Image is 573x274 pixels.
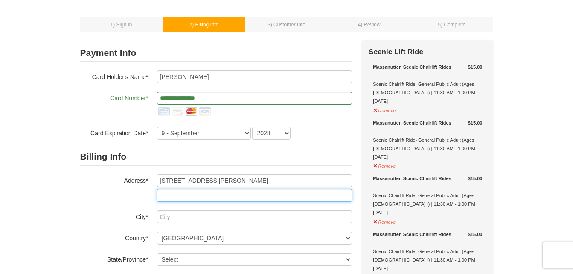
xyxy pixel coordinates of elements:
[80,70,148,81] label: Card Holder's Name*
[157,210,352,223] input: City
[80,44,352,62] h2: Payment Info
[373,63,482,105] div: Scenic Chairlift Ride- General Public Adult (Ages [DEMOGRAPHIC_DATA]+) | 11:30 AM - 1:00 PM [DATE]
[268,22,305,28] small: 3
[373,174,482,183] div: Massanutten Scenic Chairlift Rides
[373,119,482,127] div: Massanutten Scenic Chairlift Rides
[189,22,219,28] small: 2
[80,92,148,102] label: Card Number*
[80,232,148,242] label: Country*
[80,148,352,166] h2: Billing Info
[157,105,171,118] img: amex.png
[192,22,218,28] span: ) Billing Info
[80,127,148,137] label: Card Expiration Date*
[373,104,396,115] button: Remove
[373,119,482,161] div: Scenic Chairlift Ride- General Public Adult (Ages [DEMOGRAPHIC_DATA]+) | 11:30 AM - 1:00 PM [DATE]
[468,119,483,127] strong: $15.00
[171,105,184,118] img: discover.png
[80,210,148,221] label: City*
[369,48,423,56] strong: Scenic Lift Ride
[111,22,132,28] small: 1
[373,160,396,170] button: Remove
[373,174,482,217] div: Scenic Chairlift Ride- General Public Adult (Ages [DEMOGRAPHIC_DATA]+) | 11:30 AM - 1:00 PM [DATE]
[373,230,482,273] div: Scenic Chairlift Ride- General Public Adult (Ages [DEMOGRAPHIC_DATA]+) | 11:30 AM - 1:00 PM [DATE]
[361,22,380,28] span: ) Review
[198,105,212,118] img: visa.png
[468,230,483,239] strong: $15.00
[373,216,396,226] button: Remove
[468,174,483,183] strong: $15.00
[157,174,352,187] input: Billing Info
[373,63,482,71] div: Massanutten Scenic Chairlift Rides
[113,22,132,28] span: ) Sign In
[271,22,305,28] span: ) Customer Info
[468,63,483,71] strong: $15.00
[157,70,352,83] input: Card Holder Name
[184,105,198,118] img: mastercard.png
[438,22,466,28] small: 5
[80,253,148,264] label: State/Province*
[373,230,482,239] div: Massanutten Scenic Chairlift Rides
[441,22,465,28] span: ) Complete
[80,174,148,185] label: Address*
[358,22,381,28] small: 4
